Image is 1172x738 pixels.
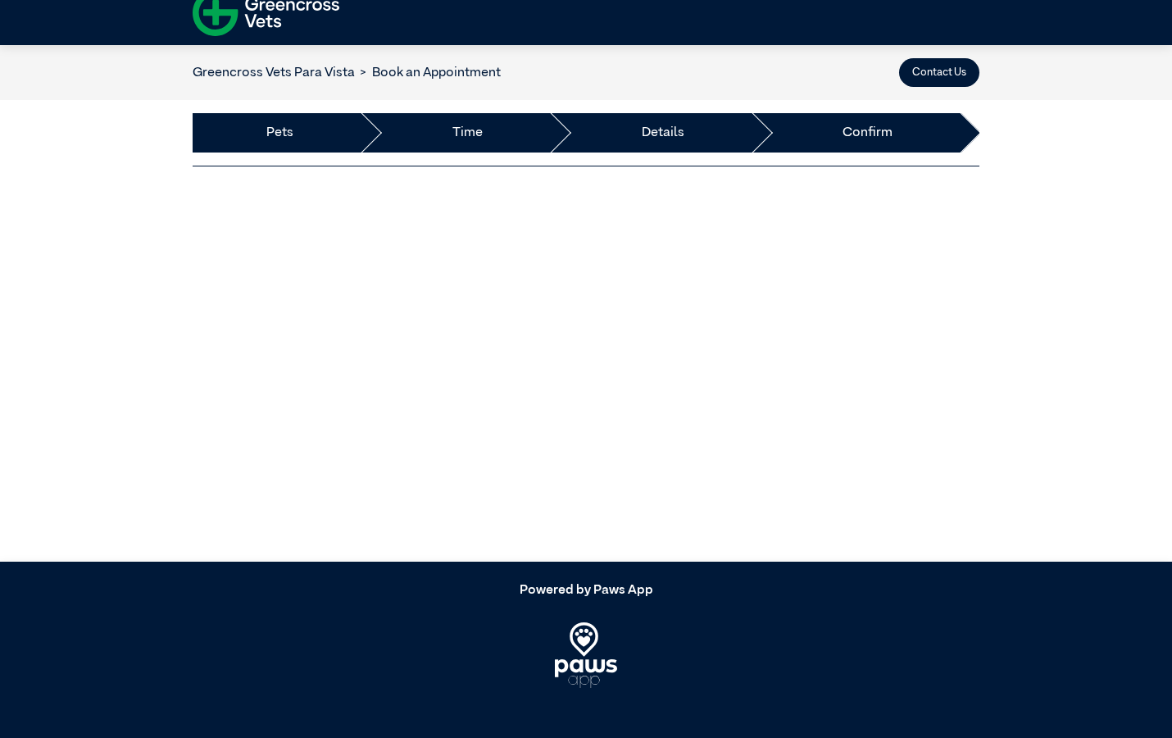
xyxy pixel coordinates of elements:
[355,63,501,83] li: Book an Appointment
[555,622,618,688] img: PawsApp
[642,123,684,143] a: Details
[193,583,979,599] h5: Powered by Paws App
[452,123,483,143] a: Time
[193,63,501,83] nav: breadcrumb
[899,58,979,87] button: Contact Us
[266,123,293,143] a: Pets
[193,66,355,80] a: Greencross Vets Para Vista
[843,123,893,143] a: Confirm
